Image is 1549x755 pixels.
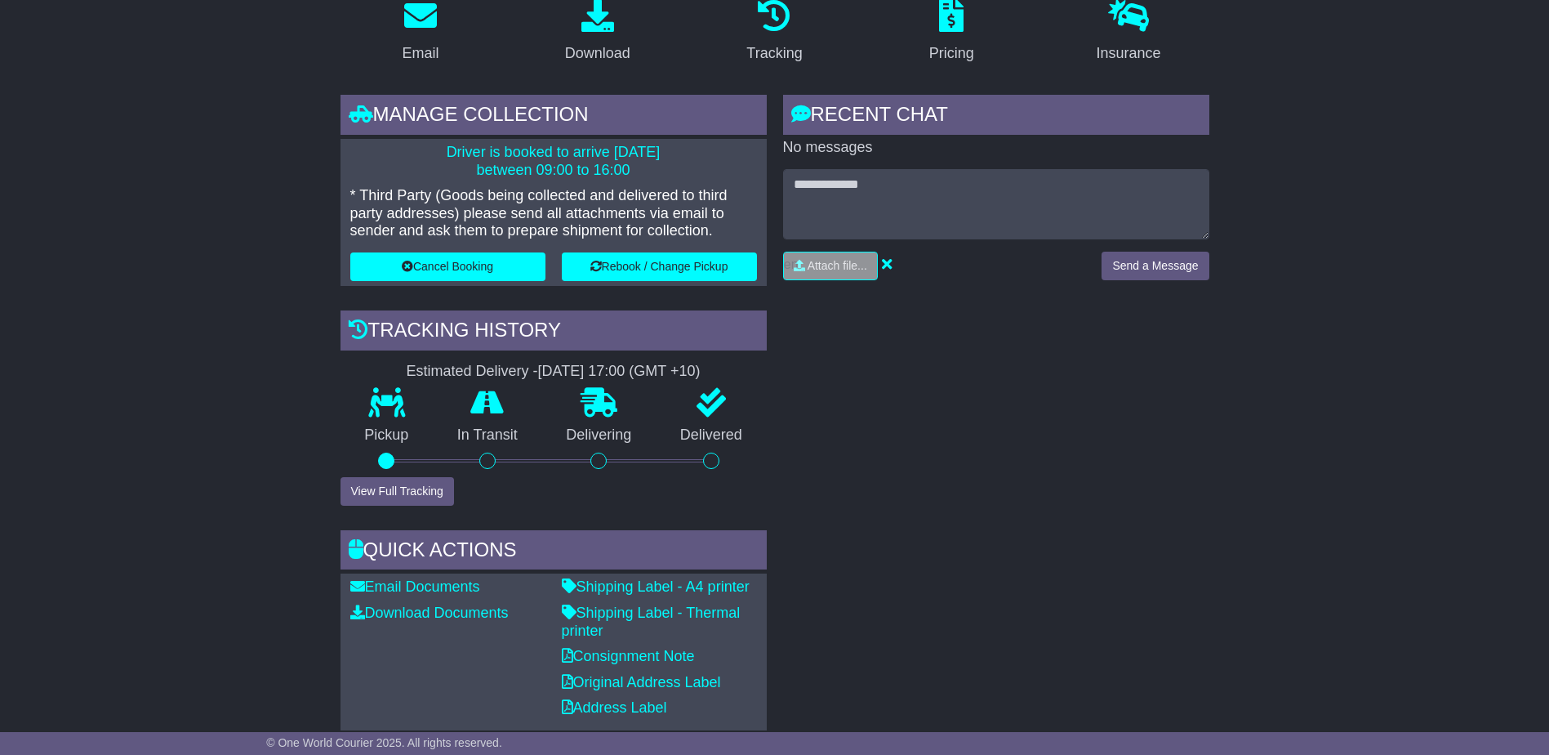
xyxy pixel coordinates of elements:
[565,42,630,65] div: Download
[656,427,767,445] p: Delivered
[341,363,767,381] div: Estimated Delivery -
[929,42,974,65] div: Pricing
[402,42,438,65] div: Email
[341,310,767,355] div: Tracking history
[542,427,657,445] p: Delivering
[783,139,1209,157] p: No messages
[266,736,502,749] span: © One World Courier 2025. All rights reserved.
[341,530,767,574] div: Quick Actions
[1097,42,1161,65] div: Insurance
[783,95,1209,139] div: RECENT CHAT
[350,579,480,595] a: Email Documents
[562,605,741,639] a: Shipping Label - Thermal printer
[562,674,721,690] a: Original Address Label
[350,252,545,281] button: Cancel Booking
[538,363,701,381] div: [DATE] 17:00 (GMT +10)
[433,427,542,445] p: In Transit
[341,95,767,139] div: Manage collection
[350,187,757,240] p: * Third Party (Goods being collected and delivered to third party addresses) please send all atta...
[1102,252,1208,280] button: Send a Message
[350,605,509,621] a: Download Documents
[341,427,434,445] p: Pickup
[341,477,454,506] button: View Full Tracking
[746,42,802,65] div: Tracking
[562,579,750,595] a: Shipping Label - A4 printer
[562,252,757,281] button: Rebook / Change Pickup
[562,648,695,664] a: Consignment Note
[562,699,667,716] a: Address Label
[350,144,757,179] p: Driver is booked to arrive [DATE] between 09:00 to 16:00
